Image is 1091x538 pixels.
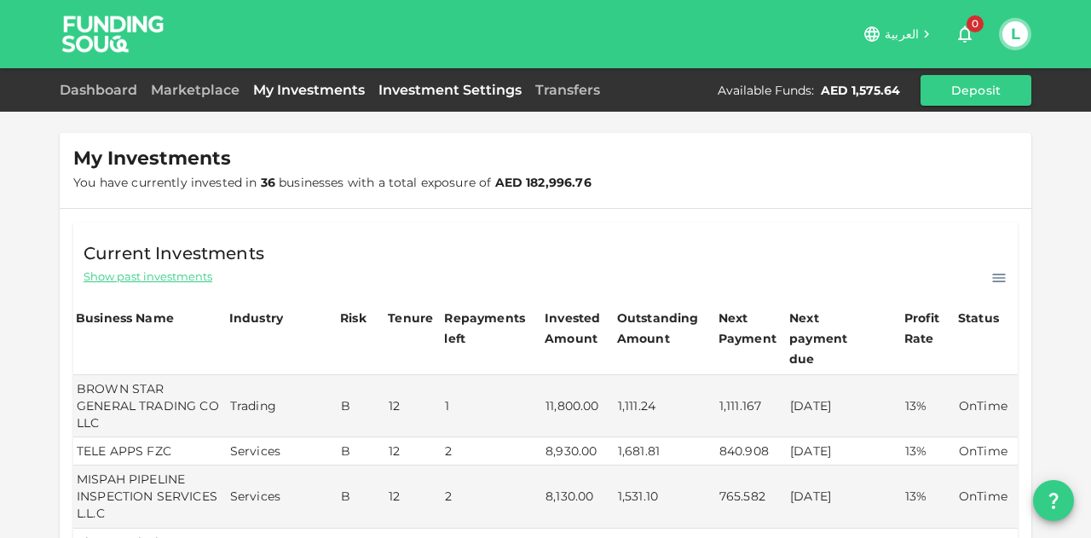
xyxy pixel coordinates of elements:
div: Industry [229,308,283,328]
div: Outstanding Amount [617,308,702,349]
span: 0 [967,15,984,32]
td: 840.908 [716,437,787,466]
td: 1,111.167 [716,375,787,437]
span: العربية [885,26,919,42]
div: Repayments left [444,308,529,349]
div: Available Funds : [718,82,814,99]
button: Deposit [921,75,1031,106]
div: Next Payment [719,308,784,349]
td: 12 [385,437,442,466]
div: Status [958,308,1001,328]
td: 1,531.10 [615,466,716,528]
span: Current Investments [84,240,264,267]
td: 8,930.00 [542,437,615,466]
td: [DATE] [787,375,902,437]
td: B [338,437,385,466]
a: Transfers [528,82,607,98]
td: 12 [385,466,442,528]
a: Marketplace [144,82,246,98]
td: OnTime [955,437,1018,466]
td: MISPAH PIPELINE INSPECTION SERVICES L.L.C [73,466,227,528]
td: Trading [227,375,338,437]
div: Profit Rate [904,308,953,349]
span: Show past investments [84,269,212,285]
strong: AED 182,996.76 [495,175,592,190]
td: BROWN STAR GENERAL TRADING CO LLC [73,375,227,437]
td: 13% [902,466,955,528]
button: question [1033,480,1074,521]
span: My Investments [73,147,231,171]
td: Services [227,437,338,466]
div: Invested Amount [545,308,612,349]
td: 12 [385,375,442,437]
td: Services [227,466,338,528]
div: Business Name [76,308,174,328]
td: 1,111.24 [615,375,716,437]
td: 2 [442,466,542,528]
td: B [338,375,385,437]
td: 1,681.81 [615,437,716,466]
div: Next payment due [789,308,875,369]
div: Tenure [388,308,433,328]
td: 8,130.00 [542,466,615,528]
td: OnTime [955,466,1018,528]
td: [DATE] [787,466,902,528]
a: Dashboard [60,82,144,98]
td: 11,800.00 [542,375,615,437]
td: 1 [442,375,542,437]
td: B [338,466,385,528]
button: 0 [948,17,982,51]
td: OnTime [955,375,1018,437]
span: You have currently invested in businesses with a total exposure of [73,175,592,190]
div: Risk [340,308,374,328]
td: 13% [902,437,955,466]
a: Investment Settings [372,82,528,98]
button: L [1002,21,1028,47]
td: 765.582 [716,466,787,528]
a: My Investments [246,82,372,98]
div: AED 1,575.64 [821,82,900,99]
td: 13% [902,375,955,437]
td: TELE APPS FZC [73,437,227,466]
td: 2 [442,437,542,466]
strong: 36 [261,175,275,190]
td: [DATE] [787,437,902,466]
